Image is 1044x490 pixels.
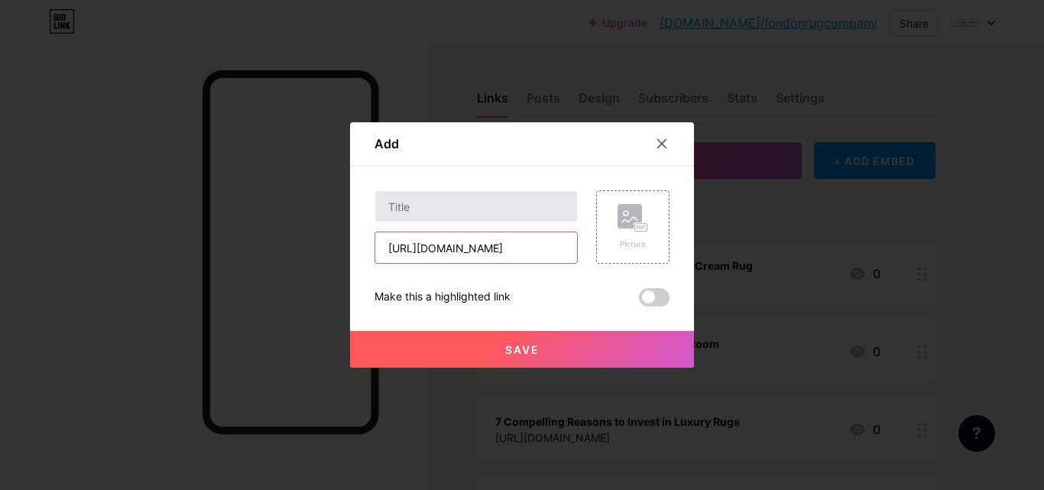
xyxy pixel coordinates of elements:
span: Save [505,343,540,356]
input: Title [375,191,577,222]
input: URL [375,232,577,263]
div: Picture [618,239,648,250]
div: Add [374,135,399,153]
div: Make this a highlighted link [374,288,511,307]
button: Save [350,331,694,368]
